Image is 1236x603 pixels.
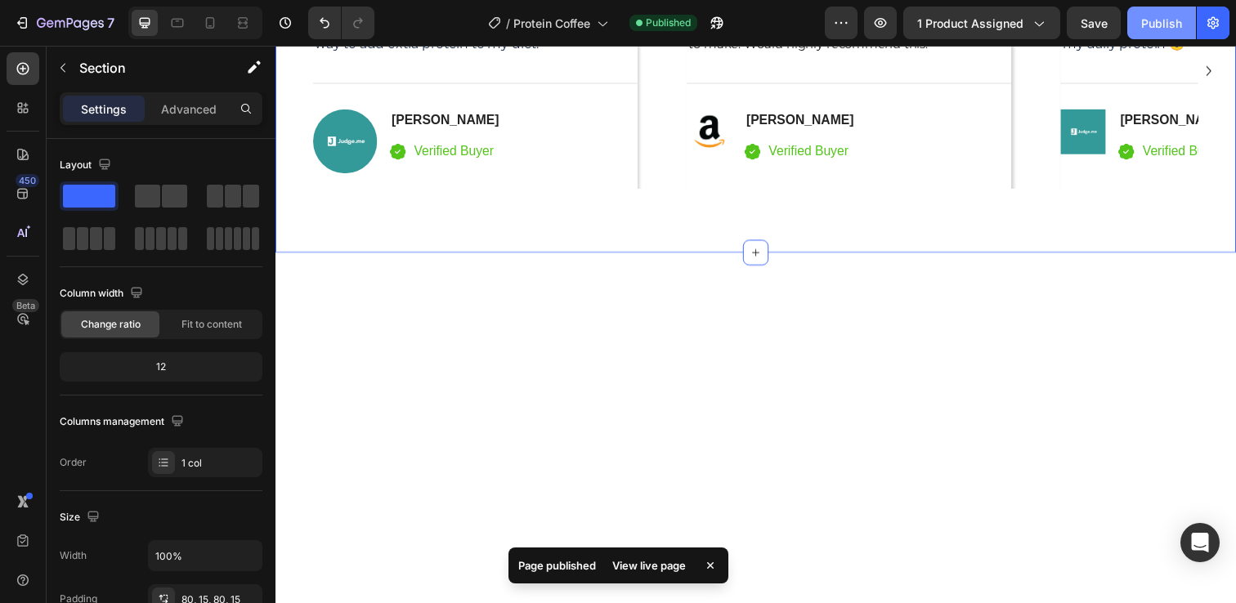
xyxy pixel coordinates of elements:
div: Layout [60,154,114,176]
span: Protein Coffee [513,15,590,32]
button: 1 product assigned [903,7,1060,39]
div: Publish [1141,15,1182,32]
input: Auto [149,541,262,570]
div: Open Intercom Messenger [1180,523,1220,562]
button: Carousel Next Arrow [940,12,966,38]
div: 1 col [181,456,258,471]
p: Settings [81,100,127,118]
span: / [506,15,510,32]
div: Width [60,548,87,563]
button: Publish [1127,7,1196,39]
h4: [PERSON_NAME] [479,65,592,87]
div: Order [60,455,87,470]
p: Page published [518,557,596,574]
img: gempages_579745743326151189-79c6f1c6-3449-4744-8d68-78c21cf1ed63.png [420,65,466,110]
span: Save [1081,16,1108,30]
button: Save [1067,7,1121,39]
p: Section [79,58,213,78]
div: Size [60,507,103,529]
iframe: Design area [275,46,1236,603]
div: 450 [16,174,39,187]
div: Columns management [60,411,187,433]
p: Verified Buyer [504,96,585,119]
img: gempages_579745743326151189-d027ea06-7e0d-4db3-ab32-38a7a1b00b76.png [802,65,848,110]
p: 7 [107,13,114,33]
h4: [PERSON_NAME] [861,65,974,87]
p: Verified Buyer [885,96,967,119]
span: Fit to content [181,317,242,332]
span: Change ratio [81,317,141,332]
span: 1 product assigned [917,15,1023,32]
p: Advanced [161,100,217,118]
button: 7 [7,7,122,39]
span: Published [646,16,691,30]
div: 12 [63,355,259,378]
div: Undo/Redo [308,7,374,39]
div: View live page [602,554,696,577]
div: Column width [60,283,146,305]
div: Beta [12,299,39,312]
